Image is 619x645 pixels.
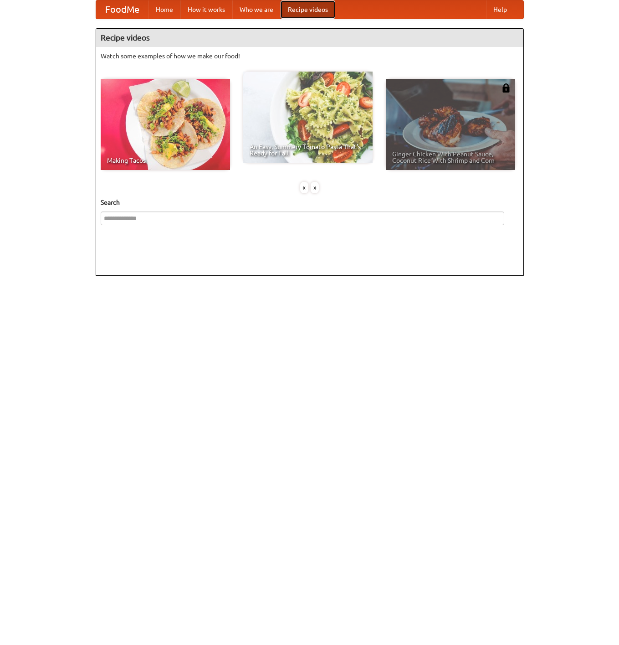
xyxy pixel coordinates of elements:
a: Making Tacos [101,79,230,170]
a: Who we are [232,0,281,19]
a: An Easy, Summery Tomato Pasta That's Ready for Fall [243,72,373,163]
a: Help [486,0,514,19]
a: Home [148,0,180,19]
div: « [300,182,308,193]
div: » [311,182,319,193]
span: An Easy, Summery Tomato Pasta That's Ready for Fall [250,144,366,156]
a: FoodMe [96,0,148,19]
span: Making Tacos [107,157,224,164]
h5: Search [101,198,519,207]
h4: Recipe videos [96,29,523,47]
img: 483408.png [501,83,511,93]
a: How it works [180,0,232,19]
p: Watch some examples of how we make our food! [101,52,519,61]
a: Recipe videos [281,0,335,19]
